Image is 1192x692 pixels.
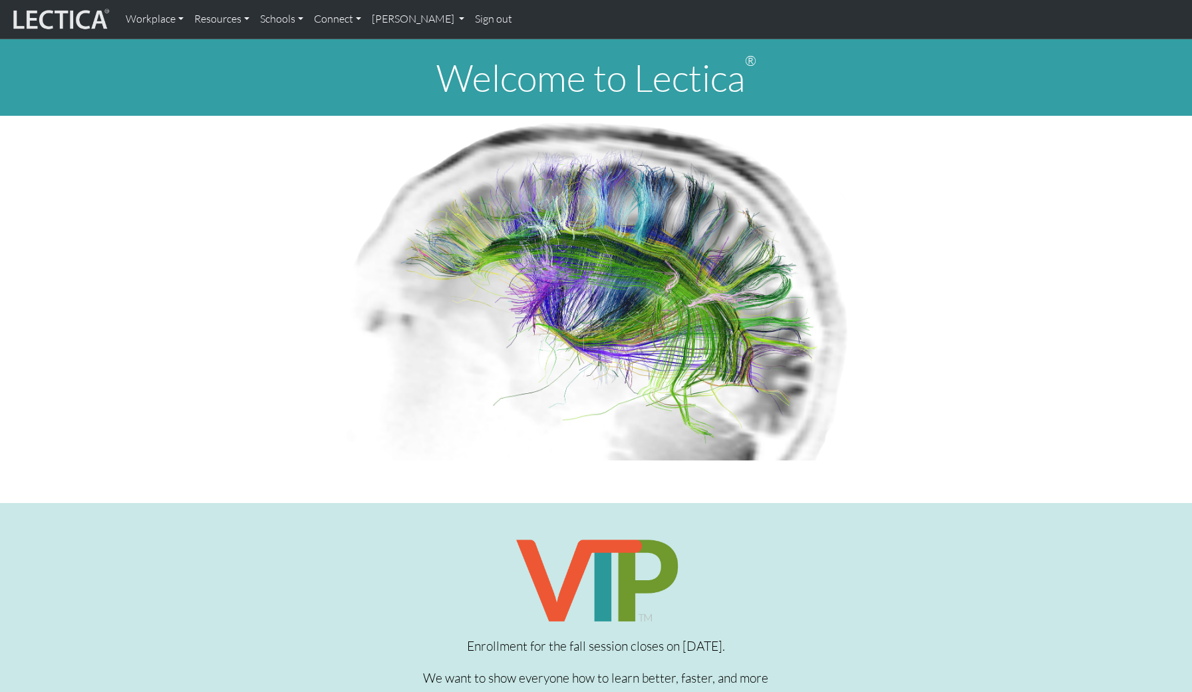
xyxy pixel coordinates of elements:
a: [PERSON_NAME] [367,5,470,33]
a: Schools [255,5,309,33]
p: Enrollment for the fall session closes on [DATE]. [402,635,789,657]
a: Connect [309,5,367,33]
sup: ® [745,52,756,69]
img: lecticalive [10,7,110,32]
a: Resources [189,5,255,33]
img: Human Connectome Project Image [337,116,855,460]
a: Workplace [120,5,189,33]
a: Sign out [470,5,518,33]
